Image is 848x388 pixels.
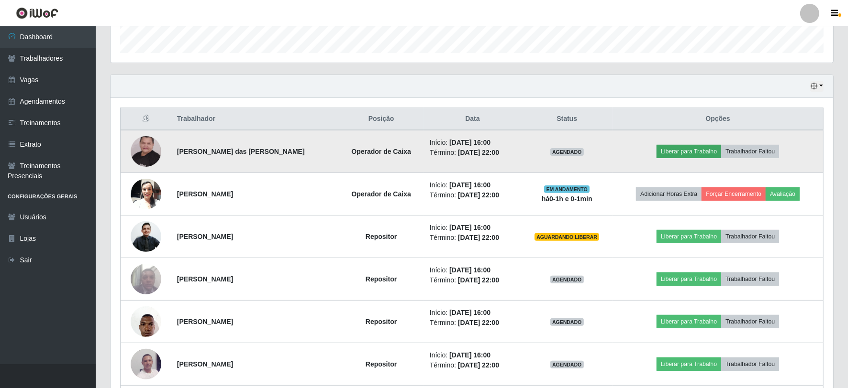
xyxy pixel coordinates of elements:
[657,315,721,328] button: Liberar para Trabalho
[177,318,233,325] strong: [PERSON_NAME]
[542,195,592,203] strong: há 0-1 h e 0-1 min
[721,272,779,286] button: Trabalhador Faltou
[458,319,499,326] time: [DATE] 22:00
[177,275,233,283] strong: [PERSON_NAME]
[171,108,339,130] th: Trabalhador
[702,187,766,201] button: Forçar Encerramento
[430,265,515,275] li: Início:
[366,360,397,368] strong: Repositor
[449,139,491,146] time: [DATE] 16:00
[721,230,779,243] button: Trabalhador Faltou
[521,108,613,130] th: Status
[177,360,233,368] strong: [PERSON_NAME]
[366,275,397,283] strong: Repositor
[721,145,779,158] button: Trabalhador Faltou
[430,233,515,243] li: Término:
[449,224,491,231] time: [DATE] 16:00
[430,275,515,285] li: Término:
[177,148,305,155] strong: [PERSON_NAME] das [PERSON_NAME]
[657,357,721,371] button: Liberar para Trabalho
[131,118,161,185] img: 1725629352832.jpeg
[430,223,515,233] li: Início:
[544,185,590,193] span: EM ANDAMENTO
[550,318,584,326] span: AGENDADO
[449,181,491,189] time: [DATE] 16:00
[177,233,233,240] strong: [PERSON_NAME]
[131,259,161,299] img: 1723162087186.jpeg
[351,148,411,155] strong: Operador de Caixa
[16,7,58,19] img: CoreUI Logo
[430,148,515,158] li: Término:
[458,361,499,369] time: [DATE] 22:00
[430,138,515,148] li: Início:
[430,360,515,370] li: Término:
[131,173,161,214] img: 1699378278250.jpeg
[338,108,424,130] th: Posição
[430,308,515,318] li: Início:
[550,276,584,283] span: AGENDADO
[458,234,499,241] time: [DATE] 22:00
[430,180,515,190] li: Início:
[721,357,779,371] button: Trabalhador Faltou
[458,191,499,199] time: [DATE] 22:00
[766,187,800,201] button: Avaliação
[550,148,584,156] span: AGENDADO
[550,361,584,368] span: AGENDADO
[430,190,515,200] li: Término:
[351,190,411,198] strong: Operador de Caixa
[657,230,721,243] button: Liberar para Trabalho
[131,301,161,342] img: 1705573707833.jpeg
[458,276,499,284] time: [DATE] 22:00
[366,233,397,240] strong: Repositor
[458,149,499,156] time: [DATE] 22:00
[636,187,702,201] button: Adicionar Horas Extra
[657,145,721,158] button: Liberar para Trabalho
[424,108,521,130] th: Data
[131,344,161,384] img: 1741714811200.jpeg
[449,309,491,316] time: [DATE] 16:00
[535,233,599,241] span: AGUARDANDO LIBERAR
[177,190,233,198] strong: [PERSON_NAME]
[449,266,491,274] time: [DATE] 16:00
[449,351,491,359] time: [DATE] 16:00
[430,318,515,328] li: Término:
[131,220,161,253] img: 1625782717345.jpeg
[613,108,823,130] th: Opções
[657,272,721,286] button: Liberar para Trabalho
[721,315,779,328] button: Trabalhador Faltou
[430,350,515,360] li: Início:
[366,318,397,325] strong: Repositor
